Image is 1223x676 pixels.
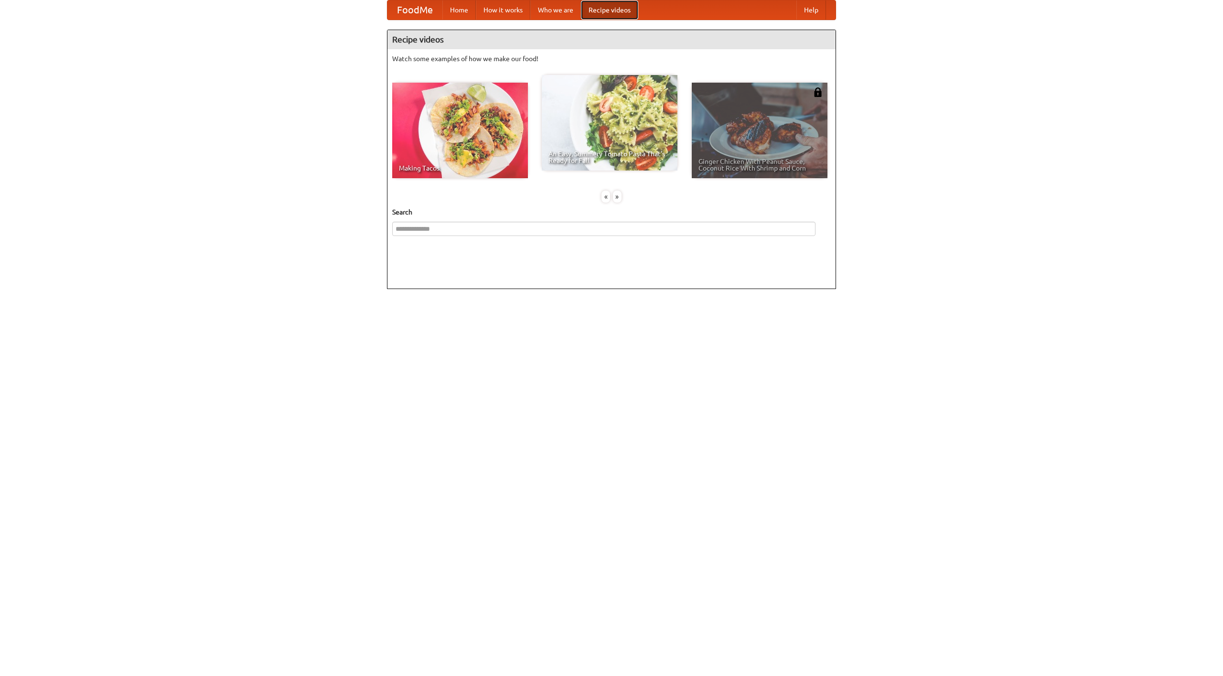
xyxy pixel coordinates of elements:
p: Watch some examples of how we make our food! [392,54,831,64]
a: Who we are [530,0,581,20]
span: An Easy, Summery Tomato Pasta That's Ready for Fall [548,150,671,164]
div: » [613,191,622,203]
h5: Search [392,207,831,217]
a: Making Tacos [392,83,528,178]
a: An Easy, Summery Tomato Pasta That's Ready for Fall [542,75,677,171]
span: Making Tacos [399,165,521,172]
a: Home [442,0,476,20]
h4: Recipe videos [387,30,836,49]
div: « [601,191,610,203]
a: FoodMe [387,0,442,20]
a: Recipe videos [581,0,638,20]
a: Help [796,0,826,20]
img: 483408.png [813,87,823,97]
a: How it works [476,0,530,20]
